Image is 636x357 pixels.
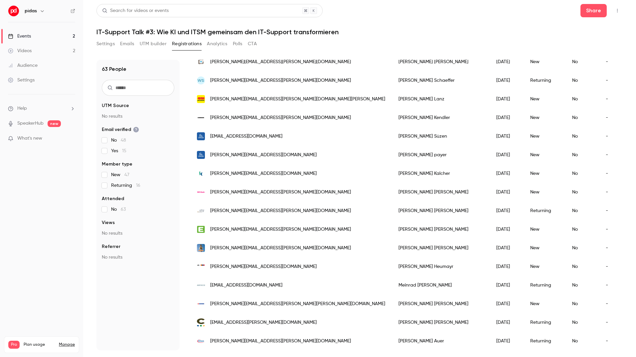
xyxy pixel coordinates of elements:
[392,276,490,295] div: Meinrad [PERSON_NAME]
[102,195,124,202] span: Attended
[102,219,115,226] span: Views
[210,300,385,307] span: [PERSON_NAME][EMAIL_ADDRESS][PERSON_NAME][PERSON_NAME][DOMAIN_NAME]
[210,59,351,65] span: [PERSON_NAME][EMAIL_ADDRESS][PERSON_NAME][DOMAIN_NAME]
[122,149,126,153] span: 15
[490,313,524,332] div: [DATE]
[599,146,625,164] div: -
[102,102,174,261] section: facet-groups
[48,120,61,127] span: new
[599,201,625,220] div: -
[17,105,27,112] span: Help
[392,108,490,127] div: [PERSON_NAME] Kendler
[102,7,169,14] div: Search for videos or events
[67,136,75,142] iframe: Noticeable Trigger
[490,201,524,220] div: [DATE]
[124,173,129,177] span: 47
[392,257,490,276] div: [PERSON_NAME] Heumayr
[565,90,599,108] div: No
[524,201,565,220] div: Returning
[524,313,565,332] div: Returning
[197,225,205,233] img: e-steiermark.com
[8,33,31,40] div: Events
[565,257,599,276] div: No
[490,146,524,164] div: [DATE]
[210,152,317,159] span: [PERSON_NAME][EMAIL_ADDRESS][DOMAIN_NAME]
[524,108,565,127] div: New
[197,318,205,326] img: concara.ch
[8,341,20,349] span: Pro
[102,161,132,168] span: Member type
[565,313,599,332] div: No
[8,6,19,16] img: pidas
[524,164,565,183] div: New
[210,133,282,140] span: [EMAIL_ADDRESS][DOMAIN_NAME]
[490,71,524,90] div: [DATE]
[524,332,565,350] div: Returning
[197,132,205,140] img: uniqa.at
[17,120,44,127] a: SpeakerHub
[565,146,599,164] div: No
[102,102,129,109] span: UTM Source
[599,71,625,90] div: -
[565,183,599,201] div: No
[524,220,565,239] div: New
[197,244,205,252] img: wienenergie.at
[102,65,126,73] h1: 63 People
[392,183,490,201] div: [PERSON_NAME] [PERSON_NAME]
[96,28,623,36] h1: IT-Support Talk #3: Wie KI und ITSM gemeinsam den IT-Support transformieren
[599,313,625,332] div: -
[210,114,351,121] span: [PERSON_NAME][EMAIL_ADDRESS][PERSON_NAME][DOMAIN_NAME]
[565,71,599,90] div: No
[8,62,38,69] div: Audience
[392,146,490,164] div: [PERSON_NAME] payer
[197,114,205,122] img: liebherr.com
[121,207,126,212] span: 63
[120,39,134,49] button: Emails
[210,245,351,252] span: [PERSON_NAME][EMAIL_ADDRESS][PERSON_NAME][DOMAIN_NAME]
[197,170,205,178] img: kontron.com
[210,77,351,84] span: [PERSON_NAME][EMAIL_ADDRESS][PERSON_NAME][DOMAIN_NAME]
[565,108,599,127] div: No
[599,53,625,71] div: -
[565,295,599,313] div: No
[392,127,490,146] div: [PERSON_NAME] Süzen
[8,105,75,112] li: help-dropdown-opener
[210,207,351,214] span: [PERSON_NAME][EMAIL_ADDRESS][PERSON_NAME][DOMAIN_NAME]
[59,342,75,347] a: Manage
[599,220,625,239] div: -
[210,282,282,289] span: [EMAIL_ADDRESS][DOMAIN_NAME]
[197,151,205,159] img: uniqa.at
[565,220,599,239] div: No
[111,206,126,213] span: No
[524,146,565,164] div: New
[524,295,565,313] div: New
[490,257,524,276] div: [DATE]
[248,39,257,49] button: CTA
[490,183,524,201] div: [DATE]
[197,58,205,66] img: hirslanden.ch
[392,332,490,350] div: [PERSON_NAME] Auer
[121,138,126,143] span: 48
[210,319,317,326] span: [EMAIL_ADDRESS][PERSON_NAME][DOMAIN_NAME]
[8,77,35,83] div: Settings
[490,220,524,239] div: [DATE]
[599,183,625,201] div: -
[490,164,524,183] div: [DATE]
[392,239,490,257] div: [PERSON_NAME] [PERSON_NAME]
[140,39,167,49] button: UTM builder
[197,300,205,308] img: berner.co.at
[197,188,205,196] img: bks.at
[111,148,126,154] span: Yes
[207,39,228,49] button: Analytics
[599,332,625,350] div: -
[25,8,37,14] h6: pidas
[524,183,565,201] div: New
[599,239,625,257] div: -
[392,313,490,332] div: [PERSON_NAME] [PERSON_NAME]
[102,243,120,250] span: Referrer
[17,135,42,142] span: What's new
[490,239,524,257] div: [DATE]
[490,90,524,108] div: [DATE]
[524,276,565,295] div: Returning
[599,295,625,313] div: -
